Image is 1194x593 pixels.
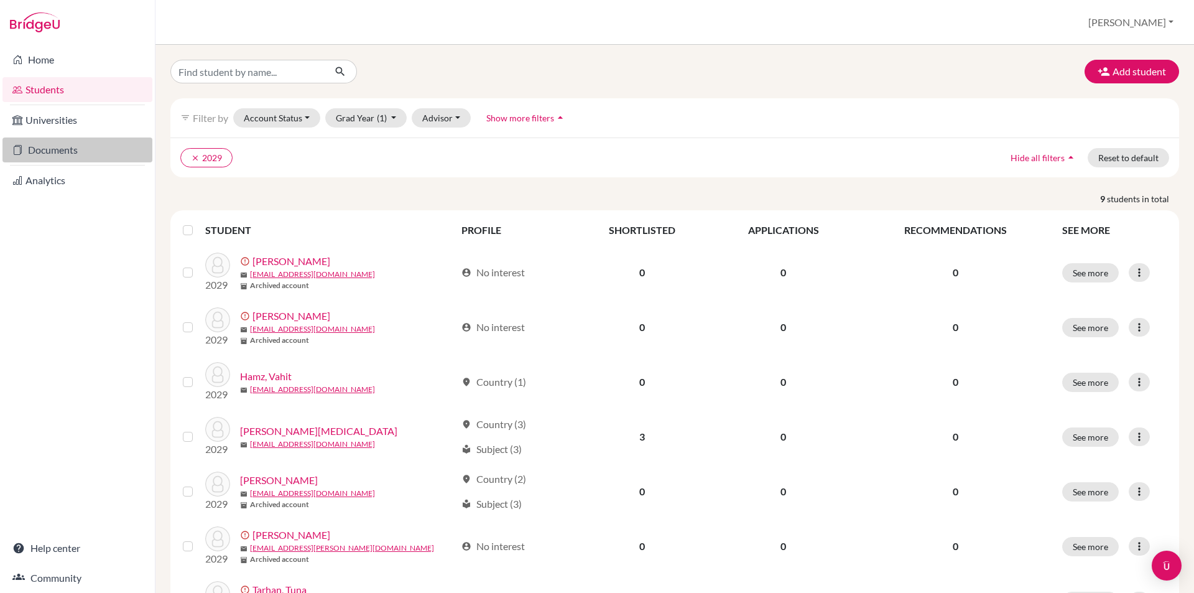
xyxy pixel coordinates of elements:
span: account_circle [461,322,471,332]
a: [PERSON_NAME][MEDICAL_DATA] [240,424,397,439]
span: Filter by [193,112,228,124]
a: [PERSON_NAME] [252,254,330,269]
i: filter_list [180,113,190,123]
b: Archived account [250,280,309,291]
td: 0 [711,409,856,464]
button: Grad Year(1) [325,108,407,128]
div: Country (3) [461,417,526,432]
a: [EMAIL_ADDRESS][DOMAIN_NAME] [250,384,375,395]
a: Documents [2,138,152,162]
div: No interest [461,320,525,335]
span: mail [240,545,248,553]
p: 0 [864,539,1047,554]
span: Hide all filters [1011,152,1065,163]
td: 0 [573,355,711,409]
button: Add student [1085,60,1179,83]
button: See more [1062,482,1119,502]
button: Show more filtersarrow_drop_up [476,108,577,128]
a: Universities [2,108,152,133]
span: inventory_2 [240,556,248,564]
button: See more [1062,427,1119,447]
span: account_circle [461,268,471,278]
p: 0 [864,484,1047,499]
p: 0 [864,429,1047,444]
a: [PERSON_NAME] [240,473,318,488]
img: Squyres, Evangelina [205,526,230,551]
input: Find student by name... [170,60,325,83]
span: account_circle [461,541,471,551]
a: Analytics [2,168,152,193]
p: 0 [864,320,1047,335]
p: 0 [864,265,1047,280]
td: 0 [711,355,856,409]
th: SHORTLISTED [573,215,711,245]
div: Subject (3) [461,497,522,511]
a: Home [2,47,152,72]
a: [EMAIL_ADDRESS][DOMAIN_NAME] [250,324,375,335]
span: mail [240,441,248,449]
span: students in total [1107,192,1179,205]
span: inventory_2 [240,337,248,345]
th: SEE MORE [1055,215,1174,245]
a: [EMAIL_ADDRESS][DOMAIN_NAME] [250,439,375,450]
div: No interest [461,265,525,280]
button: See more [1062,537,1119,556]
button: Advisor [412,108,471,128]
a: [PERSON_NAME] [252,309,330,324]
td: 0 [573,245,711,300]
span: inventory_2 [240,282,248,290]
b: Archived account [250,499,309,510]
div: Country (2) [461,472,526,487]
span: mail [240,271,248,279]
span: local_library [461,444,471,454]
div: Open Intercom Messenger [1152,551,1182,581]
td: 0 [573,300,711,355]
th: STUDENT [205,215,454,245]
span: error_outline [240,311,252,321]
th: APPLICATIONS [711,215,856,245]
b: Archived account [250,554,309,565]
p: 0 [864,375,1047,390]
i: arrow_drop_up [554,111,567,124]
button: clear2029 [180,148,233,167]
a: [EMAIL_ADDRESS][PERSON_NAME][DOMAIN_NAME] [250,543,434,554]
a: Community [2,566,152,591]
td: 0 [711,519,856,574]
span: Show more filters [486,113,554,123]
span: local_library [461,499,471,509]
p: 2029 [205,387,230,402]
button: [PERSON_NAME] [1083,11,1179,34]
div: Subject (3) [461,442,522,457]
img: Hamz, Vahit [205,362,230,387]
div: No interest [461,539,525,554]
td: 3 [573,409,711,464]
button: Reset to default [1088,148,1169,167]
span: error_outline [240,530,252,540]
a: [EMAIL_ADDRESS][DOMAIN_NAME] [250,488,375,499]
div: Country (1) [461,375,526,390]
td: 0 [573,519,711,574]
b: Archived account [250,335,309,346]
p: 2029 [205,551,230,566]
th: RECOMMENDATIONS [856,215,1055,245]
button: Account Status [233,108,320,128]
span: (1) [377,113,387,123]
span: mail [240,386,248,394]
img: Madjarovski, Nikita [205,417,230,442]
span: mail [240,490,248,498]
img: Evans, Oscar [205,307,230,332]
p: 2029 [205,278,230,292]
i: clear [191,154,200,162]
a: Students [2,77,152,102]
a: Help center [2,536,152,561]
span: error_outline [240,256,252,266]
span: location_on [461,377,471,387]
img: Anderson, Adah [205,253,230,278]
td: 0 [573,464,711,519]
th: PROFILE [454,215,573,245]
i: arrow_drop_up [1065,151,1077,164]
p: 2029 [205,497,230,511]
p: 2029 [205,332,230,347]
span: mail [240,326,248,334]
td: 0 [711,464,856,519]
